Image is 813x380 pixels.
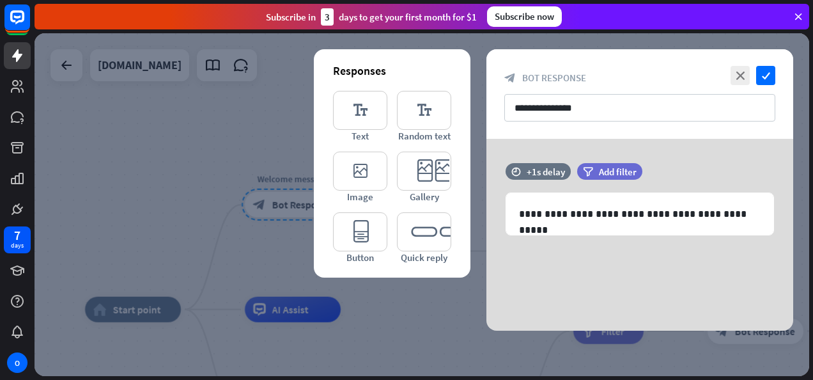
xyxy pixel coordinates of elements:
button: Open LiveChat chat widget [10,5,49,44]
div: +1s delay [527,166,565,178]
div: days [11,241,24,250]
i: check [756,66,775,85]
div: O [7,352,27,373]
i: close [731,66,750,85]
div: 7 [14,230,20,241]
i: filter [583,167,593,177]
div: Subscribe now [487,6,562,27]
i: block_bot_response [504,72,516,84]
div: 3 [321,8,334,26]
span: Add filter [599,166,637,178]
span: Bot Response [522,72,586,84]
a: 7 days [4,226,31,253]
i: time [511,167,521,176]
div: Subscribe in days to get your first month for $1 [266,8,477,26]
